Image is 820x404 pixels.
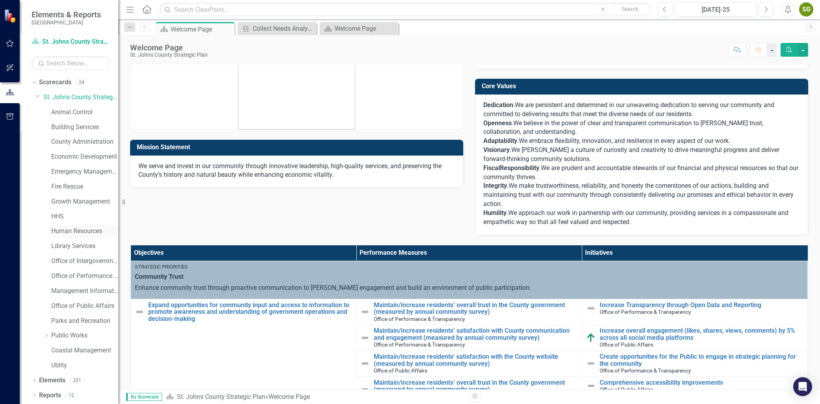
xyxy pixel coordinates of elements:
div: 12 [65,392,78,398]
span: Office of Performance & Transparency [374,341,465,348]
div: Welcome Page [171,24,233,34]
span: Office of Performance & Transparency [600,367,691,374]
img: Above Target [586,333,596,343]
a: Office of Public Affairs [51,302,118,311]
span: We are persistent and determined in our unwavering dedication to serving our community and commit... [483,101,774,118]
img: Not Defined [135,307,144,317]
span: We are prudent and accountable stewards of our financial and physical resources so that our commu... [483,164,798,181]
a: Maintain/increase residents' satisfaction with the County website (measured by annual community s... [374,353,578,367]
h3: Mission Statement [137,144,459,151]
strong: Integrity [483,182,507,189]
a: Library Services [51,242,118,251]
a: HHS [51,212,118,221]
a: Create opportunities for the Public to engage in strategic planning for the community [600,353,803,367]
div: Open Intercom Messenger [793,377,812,396]
span: . [483,101,515,109]
a: Human Resources [51,227,118,236]
span: Office of Performance & Transparency [374,316,465,322]
a: Office of Performance & Transparency [51,272,118,281]
div: Strategic Priorities [135,263,803,271]
span: . [512,119,513,127]
a: Comprehensive accessibility improvements [600,379,803,386]
strong: Humility [483,209,507,217]
img: Not Defined [586,381,596,391]
a: Utility [51,361,118,370]
span: Office of Public Affairs [374,367,427,374]
a: St. Johns County Strategic Plan [177,393,265,400]
span: We believe in the power of clear and transparent communication to [PERSON_NAME] trust, collaborat... [483,119,763,136]
a: Maintain/increase residents’ satisfaction with County communication and engagement (measured by a... [374,327,578,341]
input: Search ClearPoint... [160,3,652,17]
a: Reports [39,391,61,400]
a: Coastal Management [51,346,118,355]
span: Enhance community trust through proactive communication to [PERSON_NAME] engagement and build an ... [135,284,531,291]
img: Not Defined [586,359,596,368]
div: 321 [69,377,85,384]
div: Welcome Page [268,393,310,400]
a: St. Johns County Strategic Plan [43,93,118,102]
img: ClearPoint Strategy [4,9,18,23]
span: Fiscal [483,164,500,172]
span: Elements & Reports [32,10,101,19]
span: We embrace flexibility, innovation, and resilience in every aspect of our work. [519,137,730,145]
button: Search [610,4,650,15]
span: We make trustworthiness, reliability, and honesty the cornerstones of our actions, building and m... [483,182,794,208]
img: Not Defined [360,385,370,394]
strong: Visionary [483,146,510,154]
a: Parks and Recreation [51,317,118,326]
span: ity [533,164,539,172]
input: Search Below... [32,56,110,70]
a: Welcome Page [322,24,397,33]
a: Collect Needs Analysis, Benchmark with Partner Organizations, Held Focus Groups With Facilities [240,24,315,33]
span: Search [622,6,639,12]
img: Not Defined [360,307,370,317]
button: SG [799,2,813,17]
a: Public Works [51,331,118,340]
a: Expand opportunities for community input and access to information to promote awareness and under... [148,302,352,322]
span: Open [483,119,498,127]
a: Scorecards [39,78,71,87]
span: We approach our work in partnership with our community, providing services in a compassionate and... [483,209,788,226]
img: Not Defined [360,359,370,368]
a: Elements [39,376,65,385]
h3: Core Values [482,83,804,90]
img: mceclip0.png [238,21,355,130]
span: ness [498,119,512,127]
span: . [539,164,541,172]
img: Not Defined [360,333,370,343]
span: Adaptability [483,137,517,145]
span: . [483,146,511,154]
small: [GEOGRAPHIC_DATA] [32,19,101,26]
span: . [483,182,509,189]
a: Increase Transparency through Open Data and Reporting [600,302,803,309]
span: . [517,137,519,145]
span: Office of Public Affairs [600,386,653,393]
div: Welcome Page [335,24,397,33]
span: Office of Public Affairs [600,341,653,348]
span: Responsibil [500,164,533,172]
a: Emergency Management [51,167,118,176]
button: [DATE]-25 [675,2,757,17]
a: Maintain/increase residents’ overall trust in the County government (measured by annual community... [374,302,578,315]
div: St. Johns County Strategic Plan [130,52,208,58]
a: Increase overall engagement (likes, shares, views, comments) by 5% across all social media platforms [600,327,803,341]
a: County Administration [51,137,118,146]
a: St. Johns County Strategic Plan [32,37,110,46]
a: Building Services [51,123,118,132]
div: 24 [75,79,88,86]
div: Welcome Page [130,43,208,52]
a: Office of Intergovernmental Affairs [51,257,118,266]
span: We serve and invest in our community through innovative leadership, high-quality services, and pr... [138,162,442,179]
span: Community Trust [135,272,803,282]
a: Economic Development [51,152,118,161]
a: Growth Management [51,197,118,206]
a: Fire Rescue [51,182,118,191]
div: » [166,393,463,402]
strong: Dedication [483,101,513,109]
a: Maintain/increase residents’ overall trust in the County government (measured by annual community... [374,379,578,393]
div: [DATE]-25 [677,5,754,15]
a: Animal Control [51,108,118,117]
img: Not Defined [586,304,596,313]
span: . [483,209,508,217]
